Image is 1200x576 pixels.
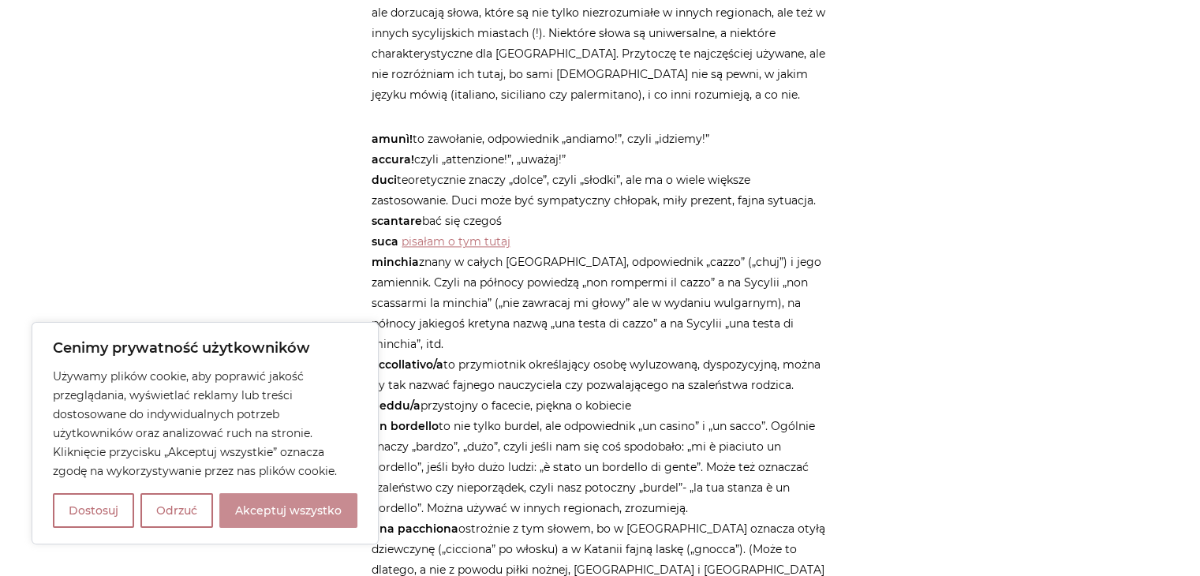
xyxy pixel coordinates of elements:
[372,522,458,536] strong: una pacchiona
[53,338,357,357] p: Cenimy prywatność użytkowników
[53,493,134,528] button: Dostosuj
[140,493,213,528] button: Odrzuć
[372,419,439,433] strong: un bordello
[372,357,443,372] strong: accollativo/a
[372,152,414,166] strong: accura!
[372,214,422,228] strong: scantare
[219,493,357,528] button: Akceptuj wszystko
[372,398,421,413] strong: beddu/a
[402,234,510,249] a: pisałam o tym tutaj
[53,367,357,481] p: Używamy plików cookie, aby poprawić jakość przeglądania, wyświetlać reklamy lub treści dostosowan...
[372,173,397,187] strong: duci
[372,234,398,249] strong: suca
[372,132,413,146] strong: amunì!
[372,255,419,269] strong: minchia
